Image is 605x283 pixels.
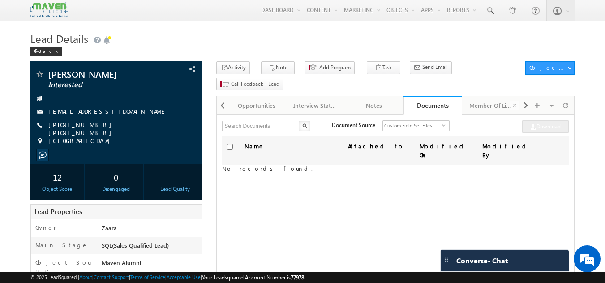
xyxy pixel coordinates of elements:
span: Call Feedback - Lead [231,80,279,88]
a: Download [522,120,569,133]
button: Call Feedback - Lead [216,78,283,91]
button: Task [367,61,400,74]
div: Document Source [332,120,375,129]
label: No records found. [222,165,569,173]
span: [PHONE_NUMBER] [PHONE_NUMBER] [48,121,187,137]
span: Zaara [102,224,117,232]
span: [GEOGRAPHIC_DATA] [48,137,114,146]
div: -- [150,169,200,185]
span: Converse - Chat [456,257,508,265]
a: Terms of Service [130,274,165,280]
button: Send Email [410,61,452,74]
input: Search Documents [222,121,300,131]
input: Check all records [227,144,233,150]
span: Lead Details [30,31,88,46]
span: Lead Properties [34,207,82,216]
span: Modified On [420,142,467,159]
div: Object Actions [529,63,567,72]
img: Search [302,123,307,128]
span: © 2025 LeadSquared | | | | | [30,273,304,282]
img: Custom Logo [30,2,68,18]
div: 0 [91,169,141,185]
span: Your Leadsquared Account Number is [202,274,304,281]
div: Documents [410,101,455,110]
label: Main Stage [35,241,88,249]
div: Interview Status [293,100,337,111]
a: About [79,274,92,280]
a: [EMAIL_ADDRESS][DOMAIN_NAME] [48,107,173,115]
a: Back [30,46,67,54]
span: Send Email [422,63,448,71]
span: [PERSON_NAME] [48,70,154,79]
span: select [442,123,449,127]
label: Owner [35,224,56,232]
a: Acceptable Use [167,274,201,280]
div: Notes [352,100,395,111]
span: Add Program [319,63,351,72]
div: 12 [33,169,82,185]
img: carter-drag [443,256,450,263]
a: Documents [403,96,462,115]
a: Interview Status [286,96,345,115]
div: Object Score [33,185,82,193]
div: Maven Alumni [99,258,202,271]
div: Member Of Lists [469,100,513,111]
span: 77978 [291,274,304,281]
span: Attached to [348,142,408,150]
button: Activity [216,61,250,74]
div: Opportunities [235,100,278,111]
div: Lead Quality [150,185,200,193]
span: Interested [48,80,154,89]
label: Object Source [35,258,93,275]
span: Custom Field Set Files [383,121,442,131]
a: Opportunities [227,96,286,115]
button: Note [261,61,295,74]
a: Member Of Lists [462,96,521,115]
button: Add Program [305,61,355,74]
button: Object Actions [525,61,575,75]
a: Notes [345,96,403,115]
span: Name [240,142,269,150]
div: SQL(Sales Qualified Lead) [99,241,202,253]
span: Modified By [482,142,529,159]
div: Back [30,47,62,56]
div: Disengaged [91,185,141,193]
a: Contact Support [94,274,129,280]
